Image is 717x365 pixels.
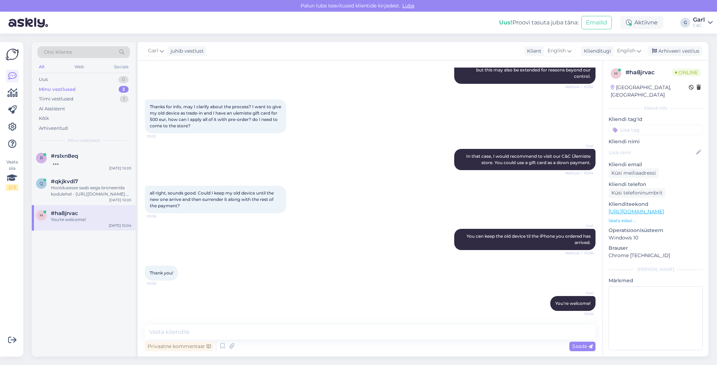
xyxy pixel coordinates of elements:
p: Windows 10 [609,234,703,242]
div: G [680,18,690,28]
p: Klienditeekond [609,201,703,208]
div: Proovi tasuta juba täna: [499,18,579,27]
span: 10:06 [147,281,173,286]
div: You're welcome! [51,216,131,223]
span: Garl [567,223,593,228]
span: Garl [567,290,593,296]
div: [PERSON_NAME] [609,266,703,273]
p: Kliendi nimi [609,138,703,145]
span: all right, sounds good. Could I keep my old device until the new one arrive and then surrender it... [150,190,275,208]
div: 0 [118,76,129,83]
div: Garl [693,17,705,23]
span: h [40,213,43,218]
div: Vaata siia [6,159,18,191]
p: Märkmed [609,277,703,284]
p: Kliendi telefon [609,181,703,188]
a: [URL][DOMAIN_NAME] [609,208,664,215]
p: Operatsioonisüsteem [609,227,703,234]
b: Uus! [499,19,512,26]
p: Kliendi tag'id [609,116,703,123]
div: 2 / 3 [6,184,18,191]
div: C&C [693,23,705,28]
p: Kliendi email [609,161,703,168]
span: 10:06 [147,214,173,219]
span: You're welcome! [555,301,591,306]
input: Lisa nimi [609,149,695,156]
span: Garl [148,47,158,55]
span: Nähtud ✓ 10:00 [565,84,593,89]
div: 3 [119,86,129,93]
div: AI Assistent [39,105,65,112]
span: 10:03 [147,134,173,139]
p: Vaata edasi ... [609,218,703,224]
div: Hooldusesse saab aega broneerida kodulehel - [URL][DOMAIN_NAME]. Enne hooldusesse tulemist soovit... [51,185,131,197]
div: # ha8jrvac [626,68,672,77]
div: Küsi telefoninumbrit [609,188,665,198]
span: Thanks for info, may I clarify about the process? I want to give my old device as trade-in and I ... [150,104,282,128]
div: [DATE] 10:04 [109,223,131,228]
span: Minu vestlused [68,137,100,144]
div: Arhiveeritud [39,125,68,132]
span: English [547,47,566,55]
div: Socials [113,62,130,71]
span: Otsi kliente [44,48,72,56]
div: Klient [524,47,541,55]
div: Tiimi vestlused [39,95,73,103]
div: Web [73,62,85,71]
div: Klienditugi [581,47,611,55]
span: Luba [400,2,416,9]
div: Kõik [39,115,49,122]
span: In that case, I would recommend to visit our C&C Ülemiste store. You could use a gift card as a d... [466,153,592,165]
div: Privaatne kommentaar [145,342,214,351]
div: juhib vestlust [168,47,204,55]
span: r [40,155,43,161]
span: #qkjkvdi7 [51,178,78,185]
div: Kliendi info [609,105,703,111]
div: Küsi meiliaadressi [609,168,659,178]
div: [DATE] 10:05 [109,197,131,203]
a: GarlC&C [693,17,713,28]
span: Nähtud ✓ 10:04 [565,170,593,176]
p: Chrome [TECHNICAL_ID] [609,252,703,259]
span: h [614,71,618,76]
span: #rslxn8eq [51,153,78,159]
span: q [40,181,43,186]
p: Brauser [609,244,703,252]
div: Minu vestlused [39,86,76,93]
div: Uus [39,76,48,83]
img: Askly Logo [6,48,19,61]
span: You can keep the old device til the iPhone you ordered has arrived. [467,233,592,245]
span: Thank you! [150,270,173,276]
div: [DATE] 10:05 [109,166,131,171]
div: Arhiveeri vestlus [648,46,702,56]
span: Garl [567,143,593,149]
span: #ha8jrvac [51,210,78,216]
div: [GEOGRAPHIC_DATA], [GEOGRAPHIC_DATA] [611,84,689,99]
div: All [37,62,46,71]
span: Online [672,69,701,76]
span: Nähtud ✓ 10:06 [565,250,593,256]
button: Emailid [581,16,612,29]
div: Aktiivne [620,16,663,29]
span: Saada [572,343,593,349]
span: English [617,47,635,55]
input: Lisa tag [609,124,703,135]
div: 1 [120,95,129,103]
span: 10:06 [567,311,593,317]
